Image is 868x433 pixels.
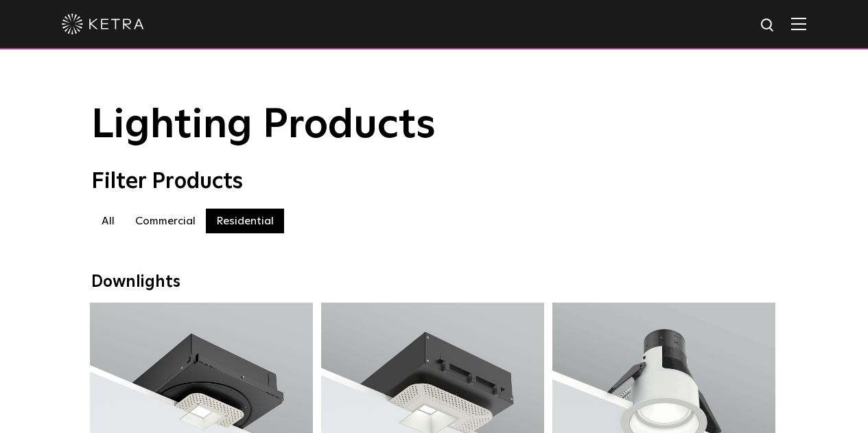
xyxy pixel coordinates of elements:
[62,14,144,34] img: ketra-logo-2019-white
[791,17,806,30] img: Hamburger%20Nav.svg
[91,272,777,292] div: Downlights
[91,169,777,195] div: Filter Products
[760,17,777,34] img: search icon
[91,105,436,146] span: Lighting Products
[206,209,284,233] label: Residential
[125,209,206,233] label: Commercial
[91,209,125,233] label: All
